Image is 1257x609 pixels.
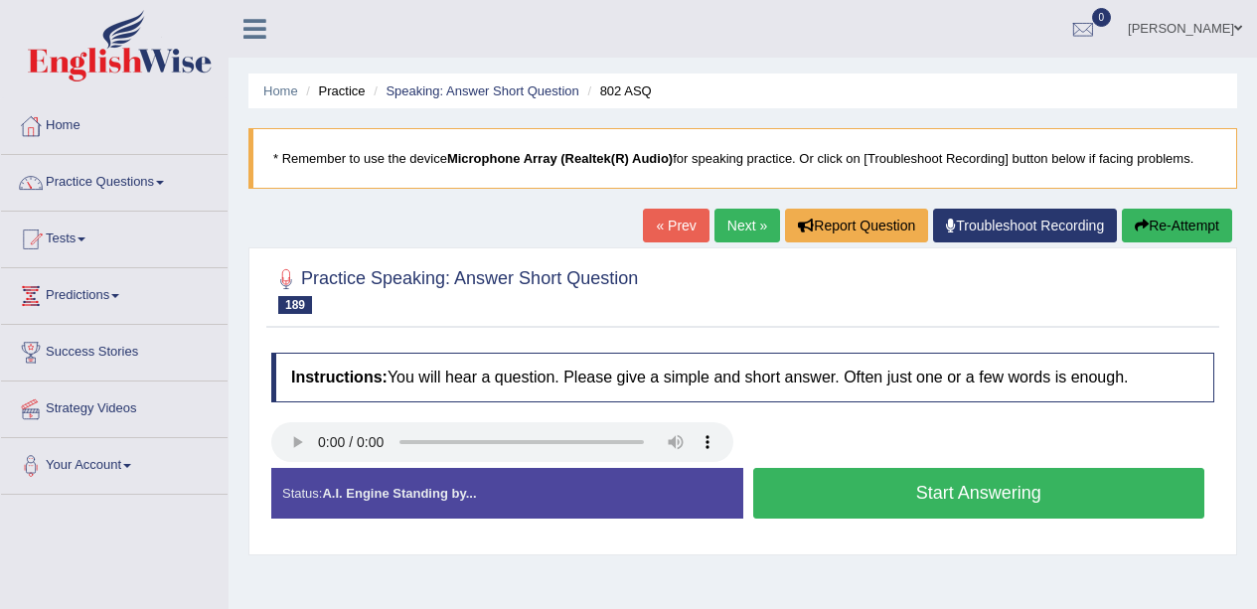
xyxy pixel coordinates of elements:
li: 802 ASQ [582,81,651,100]
strong: A.I. Engine Standing by... [322,486,476,501]
button: Re-Attempt [1122,209,1232,242]
a: Your Account [1,438,228,488]
a: Troubleshoot Recording [933,209,1117,242]
a: Home [263,83,298,98]
a: Success Stories [1,325,228,375]
a: « Prev [643,209,708,242]
a: Practice Questions [1,155,228,205]
blockquote: * Remember to use the device for speaking practice. Or click on [Troubleshoot Recording] button b... [248,128,1237,189]
h2: Practice Speaking: Answer Short Question [271,264,638,314]
h4: You will hear a question. Please give a simple and short answer. Often just one or a few words is... [271,353,1214,402]
span: 0 [1092,8,1112,27]
a: Speaking: Answer Short Question [386,83,578,98]
li: Practice [301,81,365,100]
a: Home [1,98,228,148]
a: Strategy Videos [1,381,228,431]
button: Report Question [785,209,928,242]
div: Status: [271,468,743,519]
a: Predictions [1,268,228,318]
button: Start Answering [753,468,1205,519]
b: Instructions: [291,369,388,385]
b: Microphone Array (Realtek(R) Audio) [447,151,673,166]
a: Next » [714,209,780,242]
a: Tests [1,212,228,261]
span: 189 [278,296,312,314]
